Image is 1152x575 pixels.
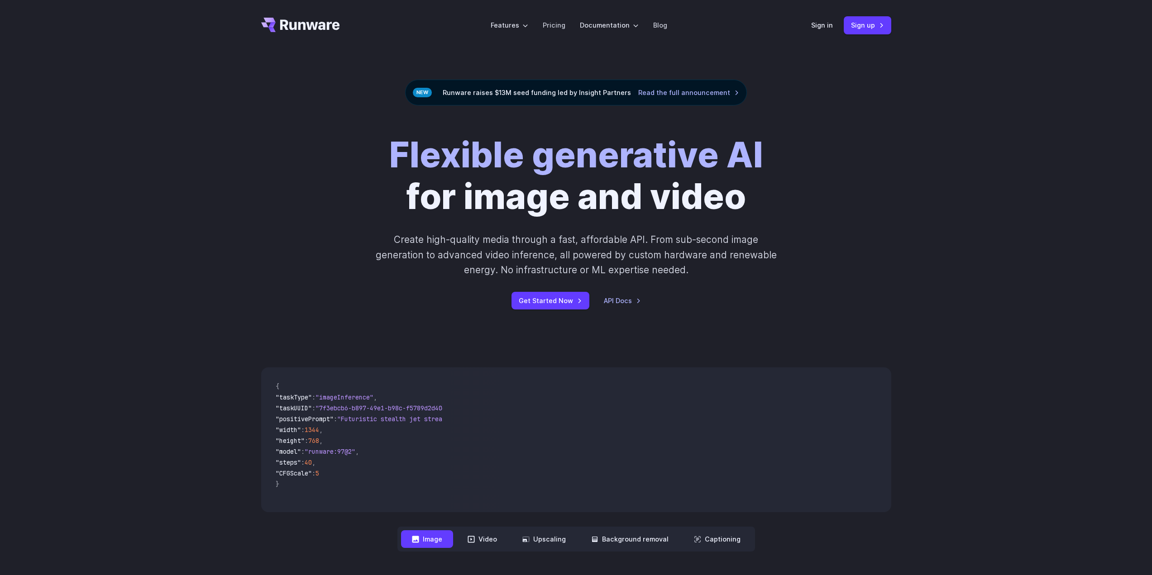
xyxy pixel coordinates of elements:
span: "steps" [276,458,301,466]
a: API Docs [604,295,641,306]
span: 40 [305,458,312,466]
span: "height" [276,437,305,445]
span: "CFGScale" [276,469,312,477]
span: , [319,426,323,434]
a: Sign in [811,20,833,30]
span: : [312,469,315,477]
span: : [334,415,337,423]
a: Go to / [261,18,340,32]
button: Upscaling [511,530,577,548]
button: Image [401,530,453,548]
span: "positivePrompt" [276,415,334,423]
a: Get Started Now [511,292,589,309]
p: Create high-quality media through a fast, affordable API. From sub-second image generation to adv... [374,232,778,277]
a: Pricing [543,20,565,30]
span: , [319,437,323,445]
a: Read the full announcement [638,87,739,98]
span: : [301,426,305,434]
span: "width" [276,426,301,434]
span: "taskUUID" [276,404,312,412]
span: "imageInference" [315,393,373,401]
span: : [301,447,305,456]
button: Background removal [580,530,679,548]
span: , [373,393,377,401]
a: Sign up [844,16,891,34]
span: , [312,458,315,466]
div: Runware raises $13M seed funding led by Insight Partners [405,80,747,105]
label: Documentation [580,20,639,30]
span: "model" [276,447,301,456]
span: 5 [315,469,319,477]
label: Features [491,20,528,30]
span: 768 [308,437,319,445]
a: Blog [653,20,667,30]
button: Captioning [683,530,751,548]
span: : [305,437,308,445]
span: : [312,404,315,412]
button: Video [457,530,508,548]
span: } [276,480,279,488]
span: "taskType" [276,393,312,401]
span: "runware:97@2" [305,447,355,456]
strong: Flexible generative AI [389,134,763,176]
span: , [355,447,359,456]
span: : [301,458,305,466]
span: : [312,393,315,401]
span: { [276,382,279,390]
span: "7f3ebcb6-b897-49e1-b98c-f5789d2d40d7" [315,404,453,412]
h1: for image and video [389,134,763,218]
span: "Futuristic stealth jet streaking through a neon-lit cityscape with glowing purple exhaust" [337,415,667,423]
span: 1344 [305,426,319,434]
